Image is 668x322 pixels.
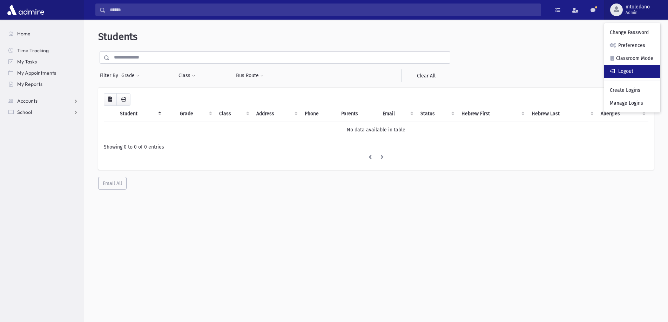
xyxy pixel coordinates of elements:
a: School [3,107,84,118]
a: My Tasks [3,56,84,67]
a: My Appointments [3,67,84,78]
button: Class [178,69,196,82]
button: Print [116,93,130,106]
th: Class: activate to sort column ascending [215,106,252,122]
img: AdmirePro [6,3,46,17]
span: School [17,109,32,115]
span: Accounts [17,98,38,104]
span: My Reports [17,81,42,87]
span: Admin [626,10,650,15]
button: Grade [121,69,140,82]
a: Clear All [402,69,450,82]
div: Showing 0 to 0 of 0 entries [104,143,648,151]
a: Accounts [3,95,84,107]
a: Time Tracking [3,45,84,56]
td: No data available in table [104,122,648,138]
th: Status: activate to sort column ascending [416,106,457,122]
th: Hebrew First: activate to sort column ascending [457,106,527,122]
th: Student: activate to sort column descending [116,106,164,122]
span: Filter By [100,72,121,79]
a: Change Password [604,26,660,39]
th: Hebrew Last: activate to sort column ascending [527,106,596,122]
span: My Tasks [17,59,37,65]
th: Grade: activate to sort column ascending [176,106,215,122]
a: Home [3,28,84,39]
th: Address: activate to sort column ascending [252,106,301,122]
a: Create Logins [604,84,660,97]
button: CSV [104,93,117,106]
a: Logout [604,65,660,78]
th: Email: activate to sort column ascending [378,106,416,122]
span: My Appointments [17,70,56,76]
button: Email All [98,177,127,190]
th: Phone [301,106,337,122]
a: Manage Logins [604,97,660,110]
span: Students [98,31,137,42]
input: Search [106,4,541,16]
span: Time Tracking [17,47,49,54]
th: Allergies: activate to sort column ascending [596,106,648,122]
span: Home [17,30,31,37]
button: Bus Route [236,69,264,82]
th: Parents [337,106,379,122]
a: Preferences [604,39,660,52]
a: Classroom Mode [604,52,660,65]
span: mtoledano [626,4,650,10]
a: My Reports [3,78,84,90]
